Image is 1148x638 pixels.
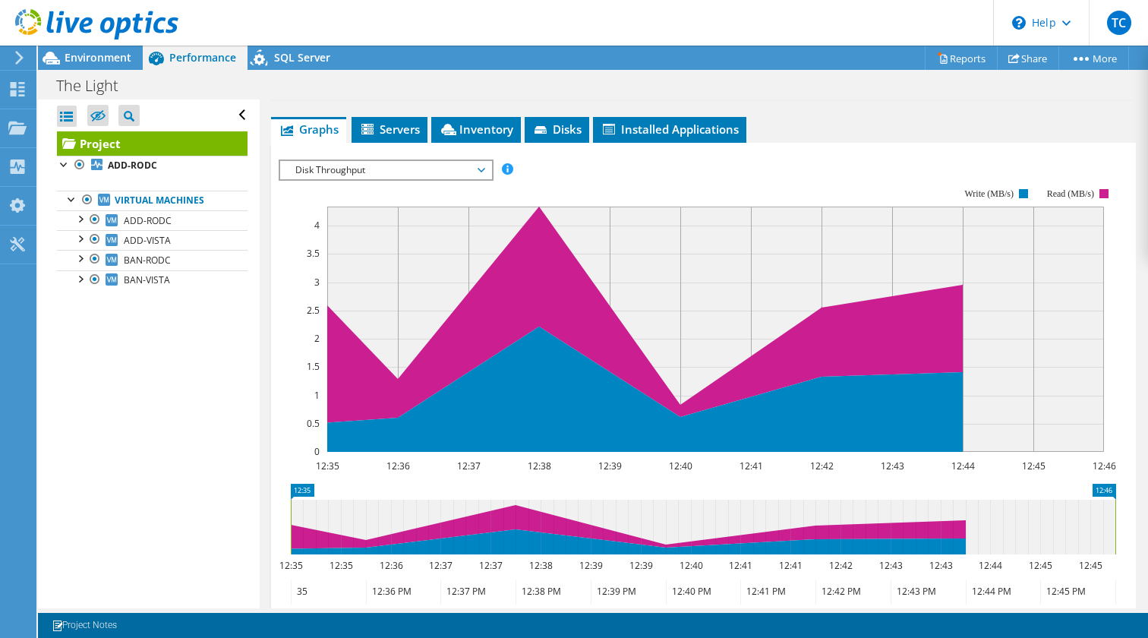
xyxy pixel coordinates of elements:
text: 12:44 [979,559,1002,572]
text: 12:41 [779,559,803,572]
text: 2 [314,332,320,345]
text: 12:37 [479,559,503,572]
text: 12:45 [1022,460,1045,472]
span: Disks [532,122,582,137]
span: Servers [359,122,420,137]
svg: \n [1012,16,1026,30]
text: 12:45 [1079,559,1102,572]
a: Share [997,46,1059,70]
text: 12:35 [279,559,303,572]
a: ADD-VISTA [57,230,248,250]
text: 12:44 [951,460,975,472]
a: Reports [925,46,998,70]
span: Performance [169,50,236,65]
span: Disk Throughput [288,161,483,179]
text: 12:43 [929,559,953,572]
text: 3.5 [307,247,320,260]
text: 12:43 [881,460,904,472]
text: 12:41 [729,559,752,572]
text: 12:39 [598,460,622,472]
text: 12:40 [680,559,703,572]
text: 0 [314,445,320,458]
text: 12:38 [529,559,553,572]
text: 12:38 [528,460,551,472]
span: ADD-RODC [124,214,172,227]
text: 12:37 [457,460,481,472]
text: 12:40 [669,460,692,472]
a: ADD-RODC [57,210,248,230]
text: Read (MB/s) [1047,188,1094,199]
text: Write (MB/s) [965,188,1014,199]
span: Graphs [279,122,339,137]
text: 1.5 [307,360,320,373]
text: 2.5 [307,304,320,317]
text: 0.5 [307,417,320,430]
text: 12:39 [579,559,603,572]
span: Environment [65,50,131,65]
a: Virtual Machines [57,191,248,210]
text: 12:41 [740,460,763,472]
a: BAN-RODC [57,250,248,270]
span: SQL Server [274,50,330,65]
text: 12:36 [386,460,410,472]
text: 12:42 [829,559,853,572]
span: BAN-RODC [124,254,171,267]
text: 12:39 [629,559,653,572]
span: BAN-VISTA [124,273,170,286]
text: 12:35 [316,460,339,472]
text: 12:36 [380,559,403,572]
span: Inventory [439,122,513,137]
text: 3 [314,276,320,289]
span: Installed Applications [601,122,739,137]
a: BAN-VISTA [57,270,248,290]
a: ADD-RODC [57,156,248,175]
span: TC [1107,11,1131,35]
text: 12:45 [1029,559,1052,572]
text: 12:37 [429,559,453,572]
h1: The Light [49,77,142,94]
span: ADD-VISTA [124,234,171,247]
text: 12:42 [810,460,834,472]
text: 1 [314,389,320,402]
text: 12:35 [330,559,353,572]
text: 12:43 [879,559,903,572]
b: ADD-RODC [108,159,157,172]
a: More [1058,46,1129,70]
a: Project [57,131,248,156]
text: 12:46 [1093,460,1116,472]
a: Project Notes [41,616,128,635]
text: 4 [314,219,320,232]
